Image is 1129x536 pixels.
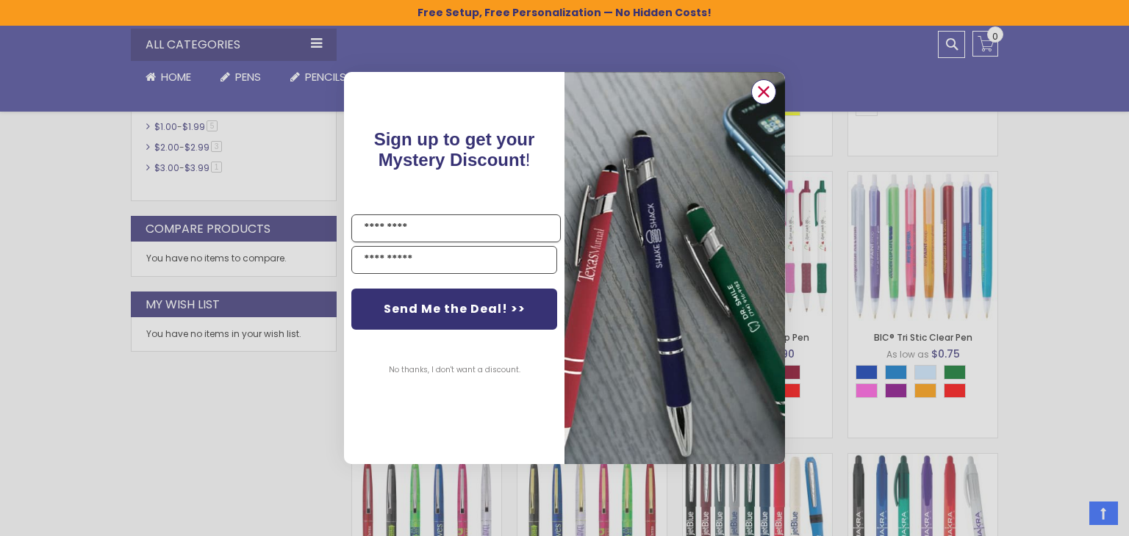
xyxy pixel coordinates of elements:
button: Send Me the Deal! >> [351,289,557,330]
button: Close dialog [751,79,776,104]
img: pop-up-image [564,72,785,463]
span: ! [374,129,535,170]
iframe: Google Customer Reviews [1008,496,1129,536]
span: Sign up to get your Mystery Discount [374,129,535,170]
button: No thanks, I don't want a discount. [381,352,528,388]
